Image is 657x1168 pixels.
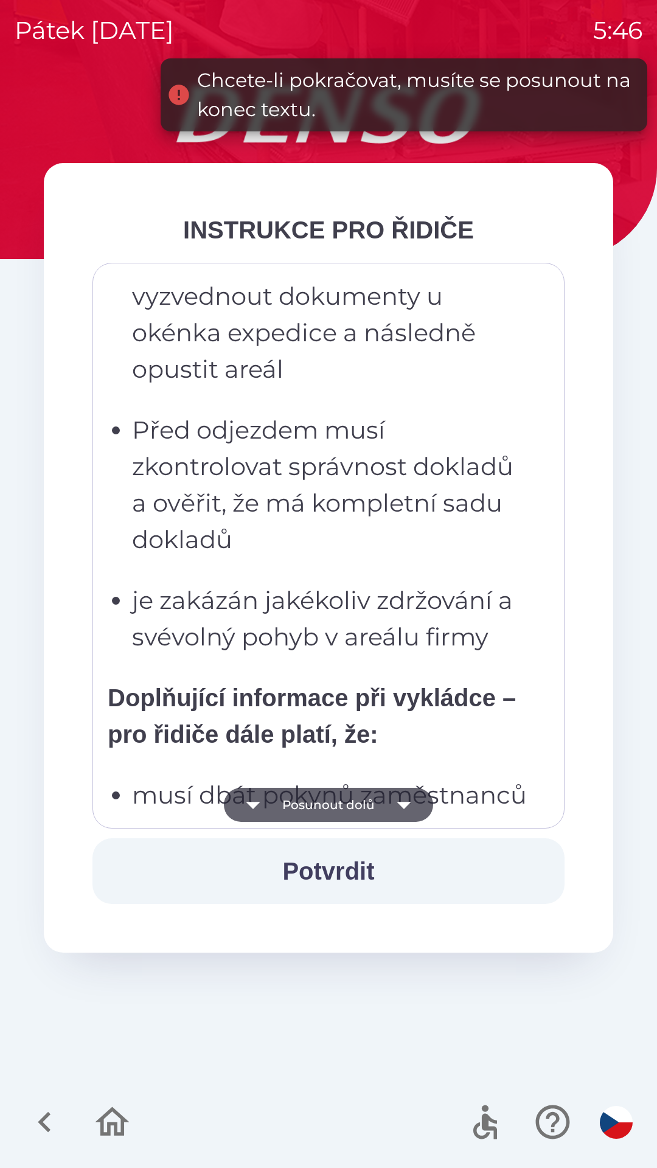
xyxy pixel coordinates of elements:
[92,212,565,248] div: INSTRUKCE PRO ŘIDIČE
[132,582,532,655] p: je zakázán jakékoliv zdržování a svévolný pohyb v areálu firmy
[593,12,642,49] p: 5:46
[92,838,565,904] button: Potvrdit
[15,12,174,49] p: pátek [DATE]
[224,788,433,822] button: Posunout dolů
[108,684,516,748] strong: Doplňující informace při vykládce – pro řidiče dále platí, že:
[44,85,613,144] img: Logo
[132,777,532,850] p: musí dbát pokynů zaměstnanců skladu
[132,205,532,388] p: po odbavení uvolnit manipulační prostor a vyzvednout dokumenty u okénka expedice a následně opust...
[132,412,532,558] p: Před odjezdem musí zkontrolovat správnost dokladů a ověřit, že má kompletní sadu dokladů
[600,1106,633,1139] img: cs flag
[197,66,635,124] div: Chcete-li pokračovat, musíte se posunout na konec textu.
